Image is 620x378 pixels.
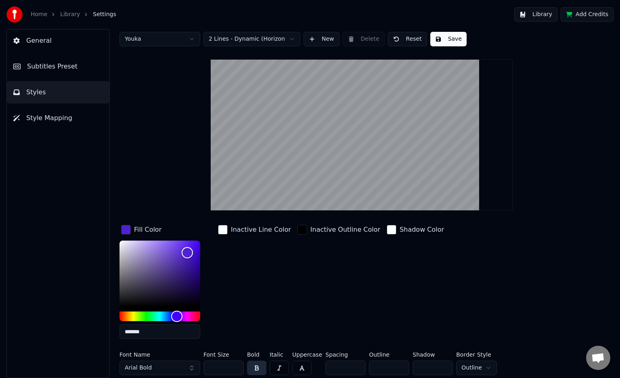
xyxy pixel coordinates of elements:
[119,241,200,307] div: Color
[561,7,614,22] button: Add Credits
[26,87,46,97] span: Styles
[203,352,244,357] label: Font Size
[6,6,23,23] img: youka
[125,364,152,372] span: Arial Bold
[7,29,109,52] button: General
[216,223,293,236] button: Inactive Line Color
[388,32,427,46] button: Reset
[292,352,322,357] label: Uppercase
[413,352,453,357] label: Shadow
[385,223,446,236] button: Shadow Color
[119,352,200,357] label: Font Name
[296,223,382,236] button: Inactive Outline Color
[514,7,557,22] button: Library
[26,113,72,123] span: Style Mapping
[119,312,200,321] div: Hue
[27,62,77,71] span: Subtitles Preset
[270,352,289,357] label: Italic
[31,10,47,19] a: Home
[134,225,161,235] div: Fill Color
[26,36,52,46] span: General
[93,10,116,19] span: Settings
[304,32,339,46] button: New
[7,55,109,78] button: Subtitles Preset
[7,107,109,129] button: Style Mapping
[247,352,266,357] label: Bold
[119,223,163,236] button: Fill Color
[369,352,409,357] label: Outline
[31,10,116,19] nav: breadcrumb
[231,225,291,235] div: Inactive Line Color
[400,225,444,235] div: Shadow Color
[60,10,80,19] a: Library
[325,352,366,357] label: Spacing
[7,81,109,104] button: Styles
[310,225,380,235] div: Inactive Outline Color
[456,352,497,357] label: Border Style
[586,346,610,370] a: Open chat
[430,32,467,46] button: Save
